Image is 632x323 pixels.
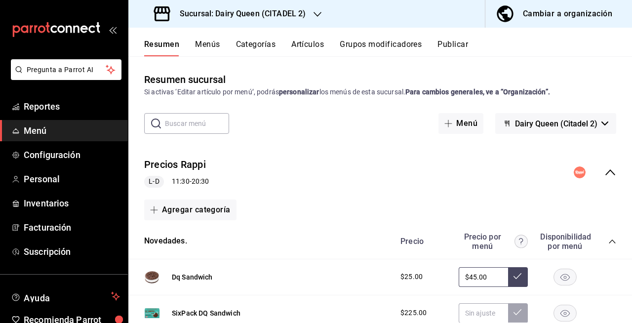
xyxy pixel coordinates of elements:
button: Grupos modificadores [340,40,422,56]
button: Precios Rappi [144,158,206,172]
button: collapse-category-row [608,238,616,245]
div: Disponibilidad por menú [540,232,590,251]
span: Dairy Queen (Citadel 2) [515,119,597,128]
img: Preview [144,305,160,321]
span: $225.00 [400,308,427,318]
span: L-D [145,176,163,187]
div: Precio por menú [459,232,528,251]
span: Suscripción [24,245,120,258]
button: open_drawer_menu [109,26,117,34]
button: Pregunta a Parrot AI [11,59,121,80]
span: Menú [24,124,120,137]
button: Dairy Queen (Citadel 2) [495,113,616,134]
input: Sin ajuste [459,267,508,287]
button: Categorías [236,40,276,56]
button: Publicar [437,40,468,56]
span: Personal [24,172,120,186]
strong: personalizar [279,88,319,96]
div: Si activas ‘Editar artículo por menú’, podrás los menús de esta sucursal. [144,87,616,97]
span: Inventarios [24,197,120,210]
strong: Para cambios generales, ve a “Organización”. [405,88,550,96]
span: Configuración [24,148,120,161]
button: Menús [195,40,220,56]
div: Precio [391,237,454,246]
button: Artículos [291,40,324,56]
span: Reportes [24,100,120,113]
div: collapse-menu-row [128,150,632,196]
h3: Sucursal: Dairy Queen (CITADEL 2) [172,8,306,20]
button: Agregar categoría [144,200,237,220]
img: Preview [144,269,160,285]
input: Buscar menú [165,114,229,133]
div: Resumen sucursal [144,72,226,87]
span: Ayuda [24,290,107,302]
button: Novedades. [144,236,187,247]
span: Pregunta a Parrot AI [27,65,106,75]
span: $25.00 [400,272,423,282]
a: Pregunta a Parrot AI [7,72,121,82]
button: Menú [438,113,483,134]
button: Resumen [144,40,179,56]
div: navigation tabs [144,40,632,56]
button: SixPack DQ Sandwich [172,308,240,318]
span: Facturación [24,221,120,234]
div: 11:30 - 20:30 [144,176,209,188]
button: Dq Sandwich [172,272,213,282]
input: Sin ajuste [459,303,508,323]
div: Cambiar a organización [523,7,612,21]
